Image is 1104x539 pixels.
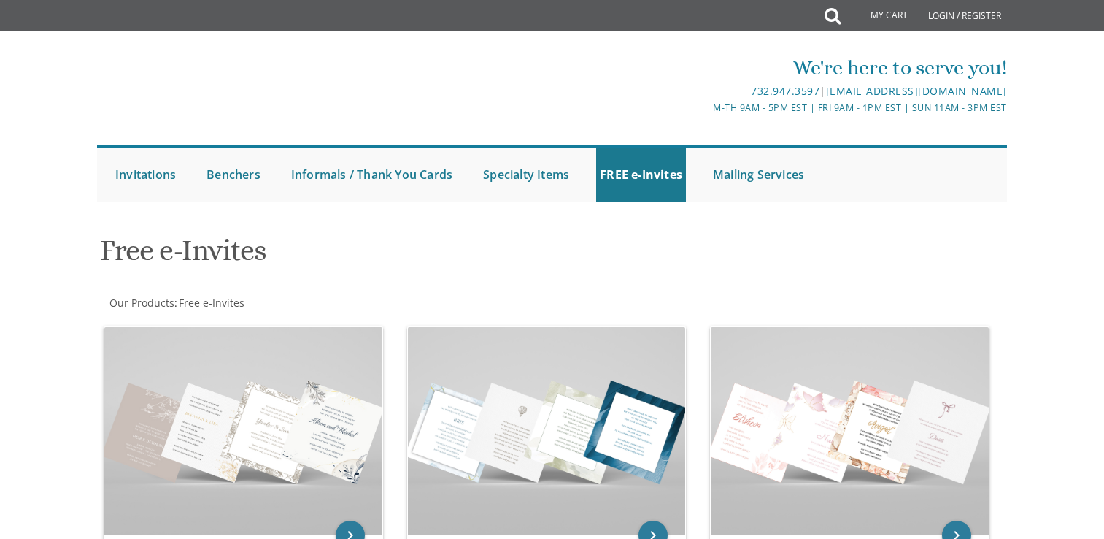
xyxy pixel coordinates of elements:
[711,327,989,535] img: Kiddush Invitations
[826,84,1007,98] a: [EMAIL_ADDRESS][DOMAIN_NAME]
[97,296,552,310] div: :
[401,53,1007,83] div: We're here to serve you!
[751,84,819,98] a: 732.947.3597
[479,148,573,202] a: Specialty Items
[108,296,174,310] a: Our Products
[100,234,695,278] h1: Free e-Invites
[401,83,1007,100] div: |
[401,100,1007,115] div: M-Th 9am - 5pm EST | Fri 9am - 1pm EST | Sun 11am - 3pm EST
[104,327,382,535] img: Vort Invitations
[287,148,456,202] a: Informals / Thank You Cards
[709,148,808,202] a: Mailing Services
[596,148,686,202] a: FREE e-Invites
[408,327,686,535] img: Bris Invitations
[179,296,244,310] span: Free e-Invites
[112,148,180,202] a: Invitations
[839,1,918,31] a: My Cart
[177,296,244,310] a: Free e-Invites
[203,148,264,202] a: Benchers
